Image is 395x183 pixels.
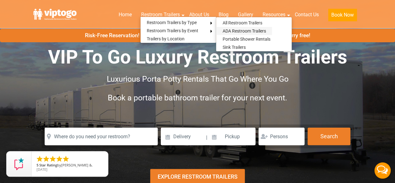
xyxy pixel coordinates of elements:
[136,8,185,22] a: Restroom Trailers
[48,46,347,68] span: VIP To Go Luxury Restroom Trailers
[141,18,203,27] a: Restroom Trailers by Type
[323,8,362,25] a: Book Now
[114,8,136,22] a: Home
[56,155,63,163] li: 
[328,9,357,21] button: Book Now
[185,8,214,22] a: About Us
[233,8,258,22] a: Gallery
[36,155,43,163] li: 
[216,43,252,51] a: Sink Trailers
[216,35,276,43] a: Portable Shower Rentals
[206,128,207,148] span: |
[308,128,350,145] button: Search
[107,74,289,84] span: Luxurious Porta Potty Rentals That Go Where You Go
[214,8,233,22] a: Blog
[62,155,70,163] li: 
[13,158,25,170] img: Review Rating
[141,27,205,35] a: Restroom Trailers by Event
[39,163,57,167] span: Star Rating
[61,163,93,167] span: [PERSON_NAME] &.
[37,167,47,172] span: [DATE]
[259,128,304,145] input: Persons
[42,155,50,163] li: 
[216,27,272,35] a: ADA Restroom Trailers
[45,128,158,145] input: Where do you need your restroom?
[208,128,256,145] input: Pickup
[37,163,103,168] span: by
[290,8,323,22] a: Contact Us
[49,155,57,163] li: 
[258,8,290,22] a: Resources
[216,19,268,27] a: All Restroom Trailers
[161,128,205,145] input: Delivery
[108,93,287,102] span: Book a portable bathroom trailer for your next event.
[37,163,38,167] span: 5
[370,158,395,183] button: Live Chat
[141,35,191,43] a: Trailers by Location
